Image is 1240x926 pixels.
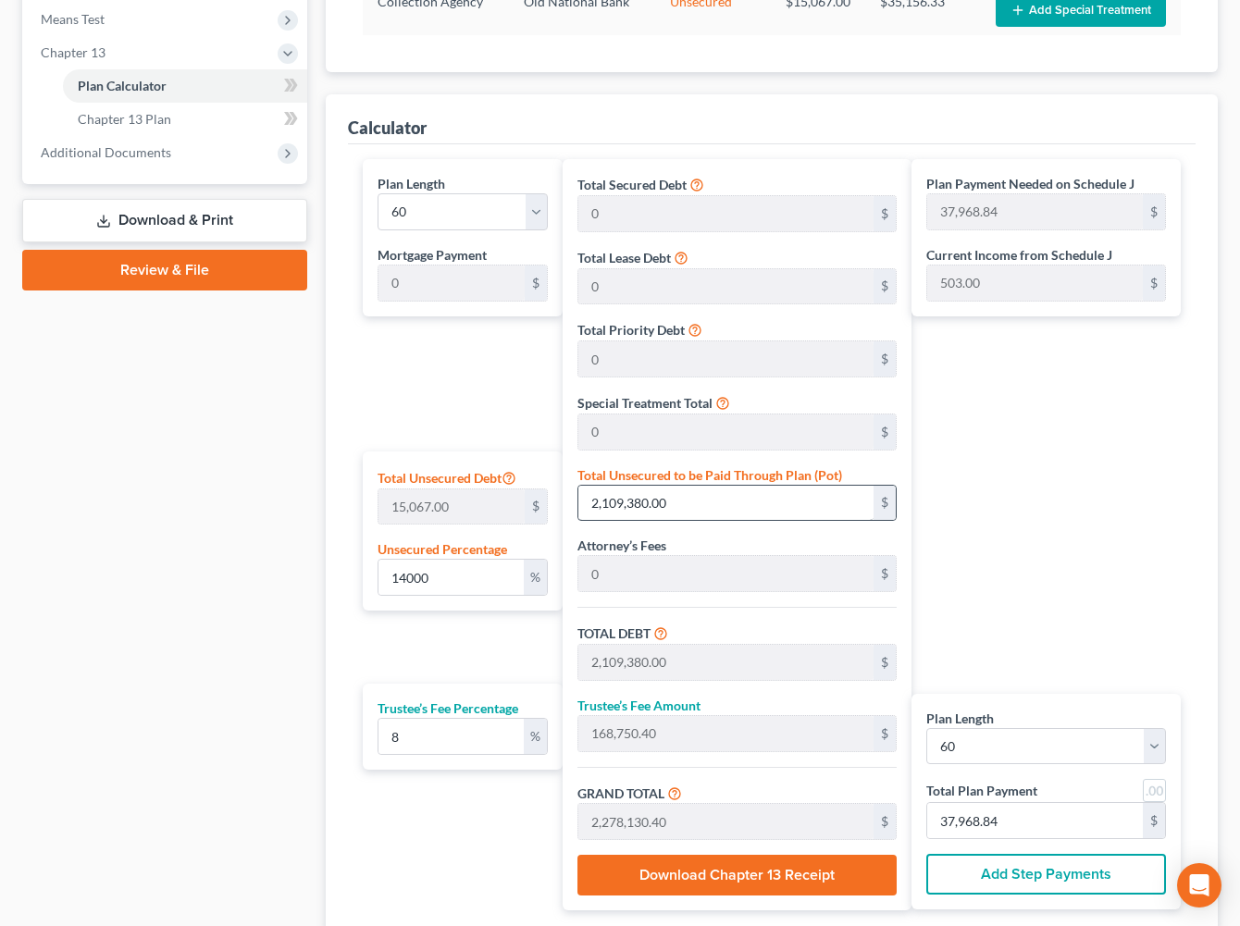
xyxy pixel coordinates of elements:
a: Download & Print [22,199,307,242]
a: Plan Calculator [63,69,307,103]
div: $ [874,269,896,304]
label: GRAND TOTAL [577,784,664,803]
input: 0.00 [378,560,524,595]
button: Add Step Payments [926,854,1166,895]
label: Total Lease Debt [577,248,671,267]
a: Round to nearest dollar [1143,779,1166,802]
div: $ [1143,265,1165,301]
div: % [524,560,547,595]
div: $ [874,556,896,591]
label: Attorney’s Fees [577,536,666,555]
div: $ [874,414,896,450]
input: 0.00 [578,414,874,450]
input: 0.00 [927,803,1143,838]
input: 0.00 [378,265,525,301]
span: Additional Documents [41,144,171,160]
label: Plan Length [378,174,445,193]
label: Unsecured Percentage [378,539,507,559]
input: 0.00 [927,194,1143,229]
div: $ [874,341,896,377]
label: Total Unsecured to be Paid Through Plan (Pot) [577,465,842,485]
button: Download Chapter 13 Receipt [577,855,897,895]
label: Total Plan Payment [926,781,1037,800]
label: Trustee’s Fee Amount [577,696,701,715]
span: Chapter 13 Plan [78,111,171,127]
span: Plan Calculator [78,78,167,93]
input: 0.00 [578,716,874,751]
label: TOTAL DEBT [577,624,651,643]
span: Means Test [41,11,105,27]
div: $ [1143,194,1165,229]
label: Special Treatment Total [577,393,713,413]
div: $ [874,804,896,839]
div: Calculator [348,117,427,139]
input: 0.00 [578,486,874,521]
label: Total Unsecured Debt [378,466,516,488]
input: 0.00 [578,196,874,231]
input: 0.00 [378,719,524,754]
label: Plan Length [926,709,994,728]
div: $ [874,716,896,751]
div: Open Intercom Messenger [1177,863,1221,907]
div: $ [525,489,547,525]
div: $ [874,196,896,231]
a: Chapter 13 Plan [63,103,307,136]
label: Total Secured Debt [577,175,687,194]
div: $ [1143,803,1165,838]
span: Chapter 13 [41,44,105,60]
input: 0.00 [578,645,874,680]
input: 0.00 [578,341,874,377]
div: $ [874,645,896,680]
a: Review & File [22,250,307,290]
div: $ [525,265,547,301]
label: Plan Payment Needed on Schedule J [926,174,1135,193]
input: 0.00 [578,804,874,839]
input: 0.00 [578,556,874,591]
div: $ [874,486,896,521]
label: Mortgage Payment [378,245,487,265]
div: % [524,719,547,754]
label: Current Income from Schedule J [926,245,1112,265]
input: 0.00 [927,265,1143,301]
label: Total Priority Debt [577,320,685,340]
input: 0.00 [378,489,525,525]
input: 0.00 [578,269,874,304]
label: Trustee’s Fee Percentage [378,698,518,718]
